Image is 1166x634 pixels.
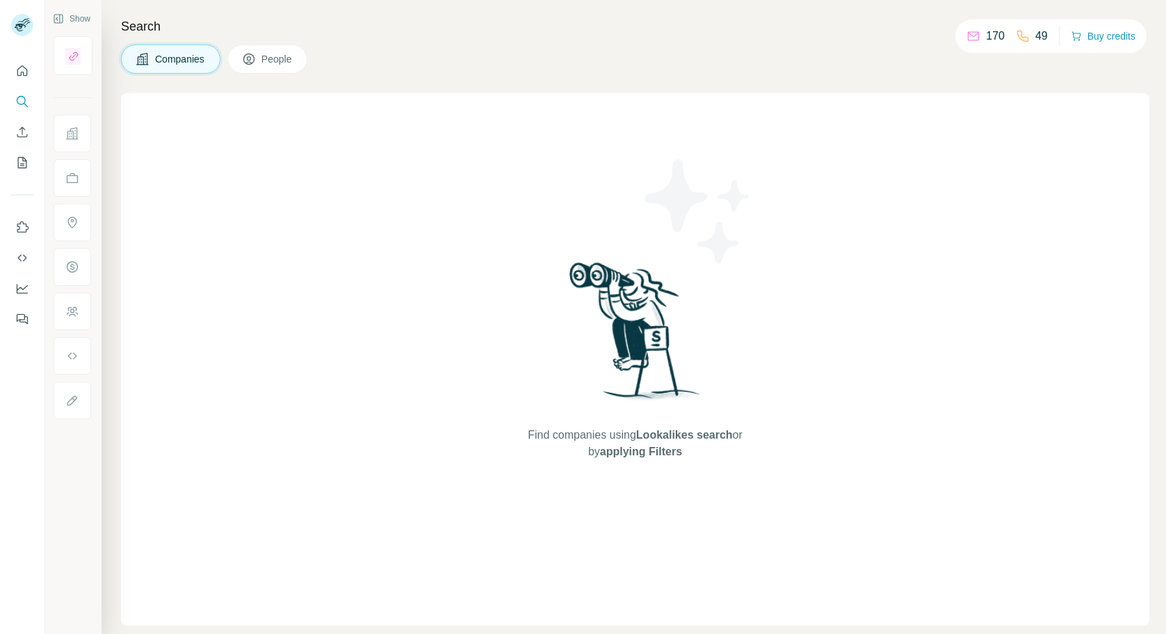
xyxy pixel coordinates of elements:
button: Enrich CSV [11,120,33,145]
button: Show [43,8,100,29]
span: People [261,52,293,66]
p: 49 [1035,28,1048,44]
span: Lookalikes search [636,429,733,441]
button: Use Surfe API [11,245,33,270]
span: Companies [155,52,206,66]
h4: Search [121,17,1149,36]
p: 170 [986,28,1005,44]
button: Use Surfe on LinkedIn [11,215,33,240]
button: Feedback [11,307,33,332]
span: applying Filters [600,446,682,457]
button: Dashboard [11,276,33,301]
img: Surfe Illustration - Woman searching with binoculars [563,259,708,414]
button: Search [11,89,33,114]
img: Surfe Illustration - Stars [635,149,761,274]
button: Quick start [11,58,33,83]
span: Find companies using or by [524,427,746,460]
button: My lists [11,150,33,175]
button: Buy credits [1071,26,1135,46]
